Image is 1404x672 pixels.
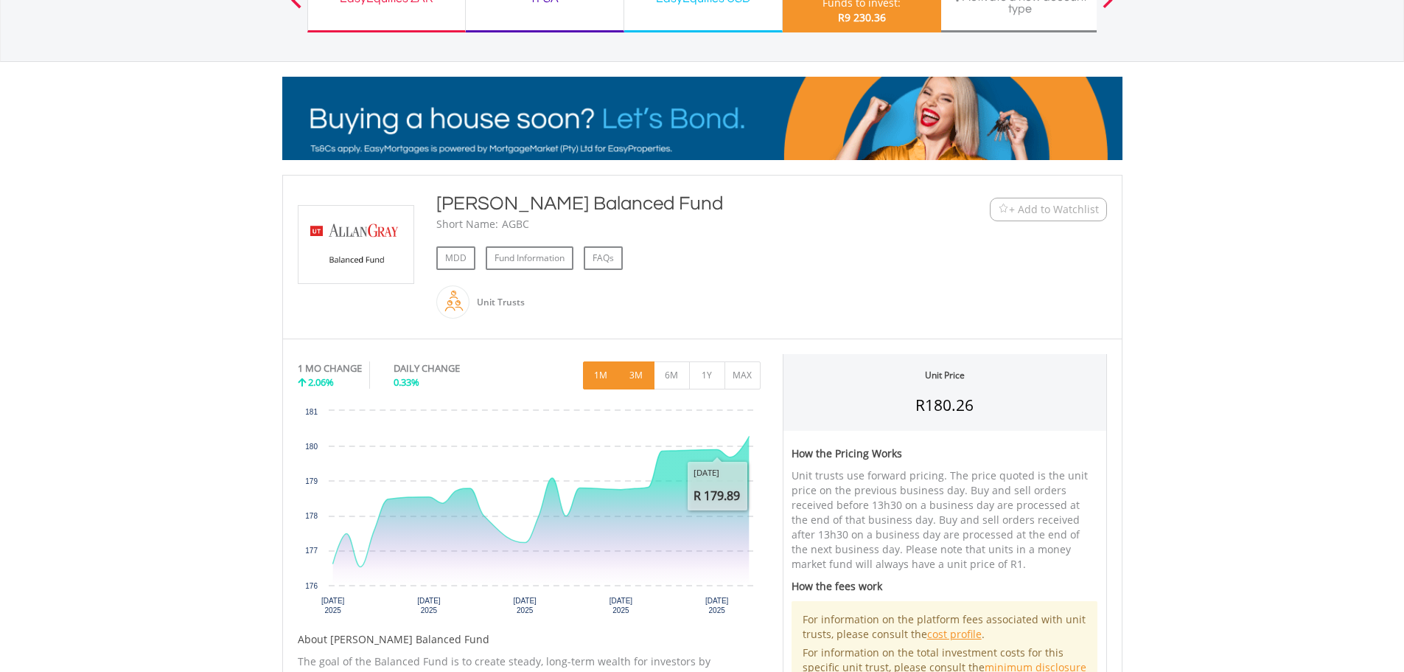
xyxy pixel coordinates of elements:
text: [DATE] 2025 [417,597,441,614]
div: Unit Trusts [469,285,525,320]
a: FAQs [584,246,623,270]
div: DAILY CHANGE [394,361,509,375]
span: How the Pricing Works [792,446,902,460]
svg: Interactive chart [298,403,761,625]
button: 6M [654,361,690,389]
button: 1M [583,361,619,389]
text: 181 [305,408,318,416]
text: 179 [305,477,318,485]
text: 178 [305,512,318,520]
img: EasyMortage Promotion Banner [282,77,1122,160]
button: 3M [618,361,654,389]
span: 2.06% [308,375,334,389]
a: Fund Information [486,246,573,270]
h5: About [PERSON_NAME] Balanced Fund [298,632,761,647]
span: R180.26 [915,395,974,415]
span: 0.33% [394,375,419,389]
span: + Add to Watchlist [1009,202,1099,217]
div: Chart. Highcharts interactive chart. [298,403,761,625]
button: Watchlist + Add to Watchlist [990,198,1107,221]
div: AGBC [502,217,529,232]
text: [DATE] 2025 [609,597,632,614]
div: Unit Price [925,369,965,381]
a: cost profile [927,627,982,641]
img: Watchlist [998,204,1009,215]
text: [DATE] 2025 [705,597,728,614]
span: How the fees work [792,579,882,593]
p: Unit trusts use forward pricing. The price quoted is the unit price on the previous business day.... [792,468,1098,572]
a: MDD [436,246,475,270]
p: For information on the platform fees associated with unit trusts, please consult the . [803,612,1087,642]
text: 180 [305,443,318,451]
div: [PERSON_NAME] Balanced Fund [436,190,899,217]
button: MAX [724,361,761,389]
div: 1 MO CHANGE [298,361,362,375]
img: UT.ZA.AGBC.png [301,206,411,283]
text: [DATE] 2025 [321,597,344,614]
text: [DATE] 2025 [513,597,537,614]
button: 1Y [689,361,725,389]
div: Short Name: [436,217,498,232]
text: 176 [305,582,318,590]
text: 177 [305,547,318,555]
span: R9 230.36 [838,10,886,24]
